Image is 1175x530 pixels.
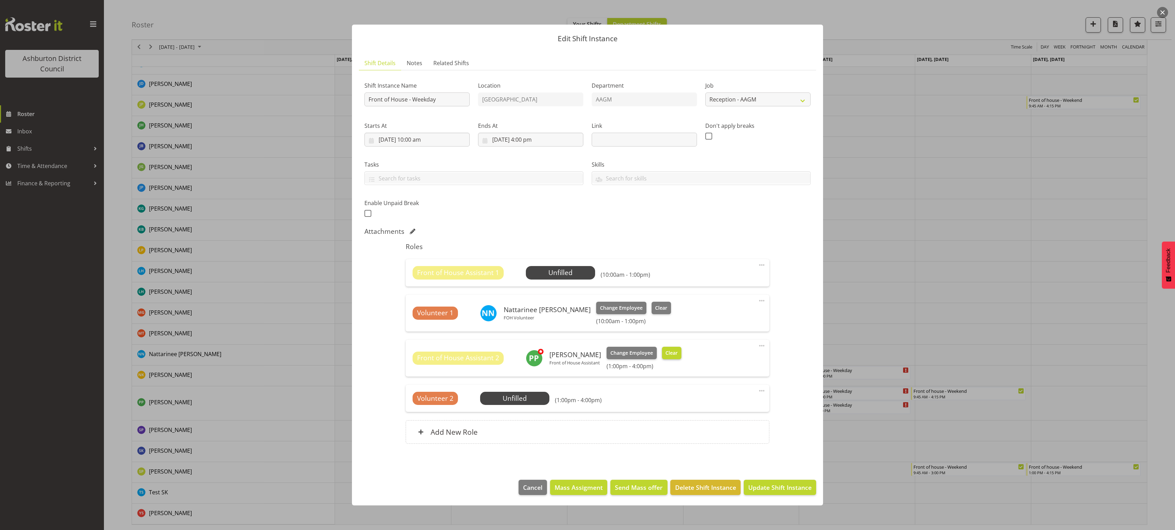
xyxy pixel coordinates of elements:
label: Job [705,81,811,90]
span: Unfilled [503,394,527,403]
h6: (10:00am - 1:00pm) [596,318,671,325]
span: Volunteer 2 [417,394,453,404]
span: Volunteer 1 [417,308,453,318]
label: Department [592,81,697,90]
span: Front of House Assistant 1 [417,268,499,278]
h6: (1:00pm - 4:00pm) [555,397,602,404]
button: Change Employee [596,302,646,314]
span: Shift Details [364,59,396,67]
input: Search for skills [592,173,810,184]
label: Don't apply breaks [705,122,811,130]
span: Mass Assigment [555,483,603,492]
label: Starts At [364,122,470,130]
label: Location [478,81,583,90]
h5: Attachments [364,227,404,236]
img: polly-price11030.jpg [526,350,542,366]
img: nattarinee-nat-kliopchael11482.jpg [480,305,497,321]
span: Notes [407,59,422,67]
span: Cancel [523,483,542,492]
span: Related Shifts [433,59,469,67]
input: Search for tasks [365,173,583,184]
button: Clear [652,302,671,314]
button: Delete Shift Instance [670,480,740,495]
span: Unfilled [548,268,573,277]
input: Click to select... [364,133,470,147]
button: Update Shift Instance [744,480,816,495]
label: Enable Unpaid Break [364,199,470,207]
button: Change Employee [607,347,657,359]
h6: Add New Role [431,427,478,436]
label: Link [592,122,697,130]
h6: [PERSON_NAME] [549,351,601,359]
span: Clear [655,304,667,312]
span: Delete Shift Instance [675,483,736,492]
label: Skills [592,160,811,169]
button: Clear [662,347,682,359]
span: Front of House Assistant 2 [417,353,499,363]
span: Update Shift Instance [748,483,812,492]
h6: Nattarinee [PERSON_NAME] [504,306,591,313]
button: Send Mass offer [610,480,667,495]
h6: (10:00am - 1:00pm) [601,271,650,278]
button: Mass Assigment [550,480,607,495]
label: Tasks [364,160,583,169]
span: Clear [665,349,678,357]
p: FOH Volunteer [504,315,591,320]
h5: Roles [406,242,769,251]
h6: (1:00pm - 4:00pm) [607,363,681,370]
label: Ends At [478,122,583,130]
span: Send Mass offer [615,483,663,492]
span: Change Employee [610,349,653,357]
span: Change Employee [600,304,643,312]
p: Edit Shift Instance [359,35,816,42]
button: Feedback - Show survey [1162,241,1175,289]
input: Shift Instance Name [364,92,470,106]
button: Cancel [519,480,547,495]
span: Feedback [1165,248,1172,273]
label: Shift Instance Name [364,81,470,90]
input: Click to select... [478,133,583,147]
p: Front of House Assistant [549,360,601,365]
